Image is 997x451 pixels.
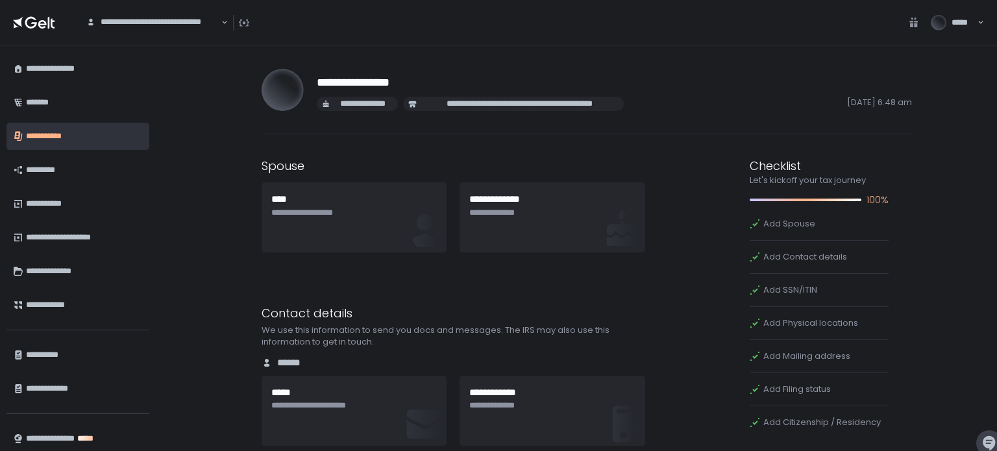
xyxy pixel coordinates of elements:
div: We use this information to send you docs and messages. The IRS may also use this information to g... [262,324,647,348]
div: Checklist [750,157,889,175]
div: Contact details [262,304,647,322]
span: Add Spouse [763,218,815,230]
span: Add Filing status [763,384,831,395]
span: Add Mailing address [763,350,850,362]
div: Let's kickoff your tax journey [750,175,889,186]
span: [DATE] 6:48 am [629,97,912,111]
input: Search for option [86,28,220,41]
span: Add Contact details [763,251,847,263]
div: Search for option [78,9,228,36]
span: 100% [867,193,889,208]
span: Add Citizenship / Residency [763,417,881,428]
span: Add SSN/ITIN [763,284,817,296]
span: Add Physical locations [763,317,858,329]
div: Spouse [262,157,647,175]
